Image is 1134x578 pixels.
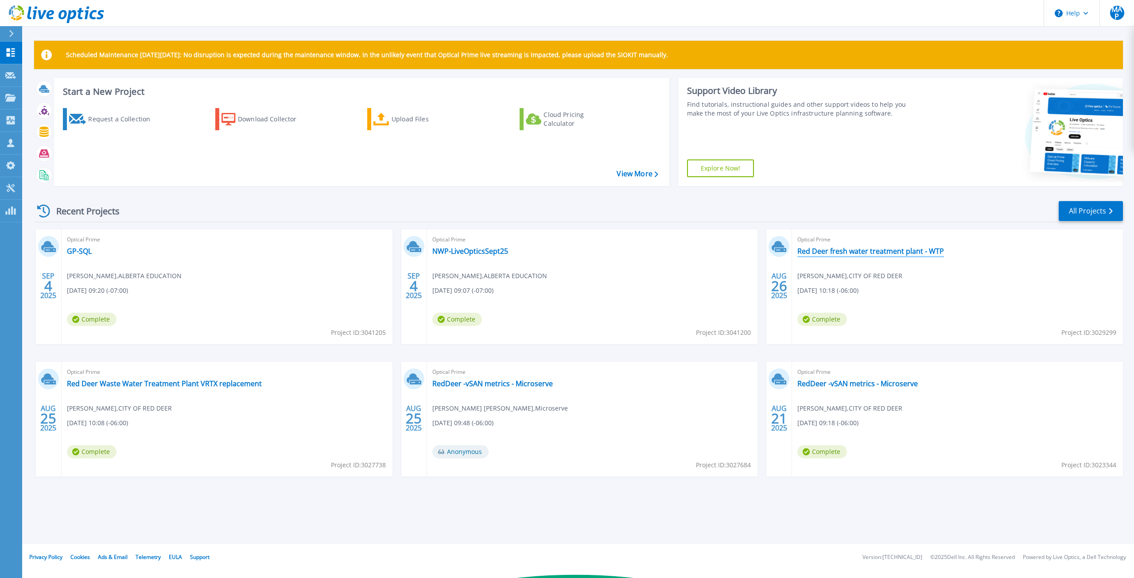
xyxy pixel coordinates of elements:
[40,402,57,434] div: AUG 2025
[862,555,922,560] li: Version: [TECHNICAL_ID]
[44,282,52,290] span: 4
[797,379,918,388] a: RedDeer -vSAN metrics - Microserve
[406,415,422,422] span: 25
[520,108,618,130] a: Cloud Pricing Calculator
[136,553,161,561] a: Telemetry
[432,286,493,295] span: [DATE] 09:07 (-07:00)
[67,313,117,326] span: Complete
[687,100,917,118] div: Find tutorials, instructional guides and other support videos to help you make the most of your L...
[797,403,902,413] span: [PERSON_NAME] , CITY OF RED DEER
[215,108,314,130] a: Download Collector
[797,235,1118,244] span: Optical Prime
[63,108,162,130] a: Request a Collection
[797,286,858,295] span: [DATE] 10:18 (-06:00)
[696,328,751,337] span: Project ID: 3041200
[88,110,159,128] div: Request a Collection
[67,445,117,458] span: Complete
[930,555,1015,560] li: © 2025 Dell Inc. All Rights Reserved
[367,108,466,130] a: Upload Files
[405,402,422,434] div: AUG 2025
[98,553,128,561] a: Ads & Email
[687,85,917,97] div: Support Video Library
[238,110,309,128] div: Download Collector
[67,247,92,256] a: GP-SQL
[1110,6,1124,20] span: MAP
[432,271,547,281] span: [PERSON_NAME] , ALBERTA EDUCATION
[432,379,553,388] a: RedDeer -vSAN metrics - Microserve
[432,235,753,244] span: Optical Prime
[797,247,944,256] a: Red Deer fresh water treatment plant - WTP
[771,270,788,302] div: AUG 2025
[771,402,788,434] div: AUG 2025
[1061,328,1116,337] span: Project ID: 3029299
[392,110,462,128] div: Upload Files
[63,87,658,97] h3: Start a New Project
[67,403,172,413] span: [PERSON_NAME] , CITY OF RED DEER
[67,367,387,377] span: Optical Prime
[66,51,668,58] p: Scheduled Maintenance [DATE][DATE]: No disruption is expected during the maintenance window. In t...
[797,271,902,281] span: [PERSON_NAME] , CITY OF RED DEER
[544,110,614,128] div: Cloud Pricing Calculator
[331,328,386,337] span: Project ID: 3041205
[169,553,182,561] a: EULA
[432,313,482,326] span: Complete
[67,235,387,244] span: Optical Prime
[432,247,508,256] a: NWP-LiveOpticsSept25
[696,460,751,470] span: Project ID: 3027684
[40,270,57,302] div: SEP 2025
[29,553,62,561] a: Privacy Policy
[331,460,386,470] span: Project ID: 3027738
[1061,460,1116,470] span: Project ID: 3023344
[67,379,262,388] a: Red Deer Waste Water Treatment Plant VRTX replacement
[1059,201,1123,221] a: All Projects
[67,418,128,428] span: [DATE] 10:08 (-06:00)
[67,271,182,281] span: [PERSON_NAME] , ALBERTA EDUCATION
[797,313,847,326] span: Complete
[797,418,858,428] span: [DATE] 09:18 (-06:00)
[405,270,422,302] div: SEP 2025
[40,415,56,422] span: 25
[617,170,658,178] a: View More
[771,415,787,422] span: 21
[771,282,787,290] span: 26
[797,445,847,458] span: Complete
[67,286,128,295] span: [DATE] 09:20 (-07:00)
[797,367,1118,377] span: Optical Prime
[190,553,210,561] a: Support
[432,445,489,458] span: Anonymous
[432,367,753,377] span: Optical Prime
[34,200,132,222] div: Recent Projects
[687,159,754,177] a: Explore Now!
[432,403,568,413] span: [PERSON_NAME] [PERSON_NAME] , Microserve
[1023,555,1126,560] li: Powered by Live Optics, a Dell Technology
[70,553,90,561] a: Cookies
[410,282,418,290] span: 4
[432,418,493,428] span: [DATE] 09:48 (-06:00)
